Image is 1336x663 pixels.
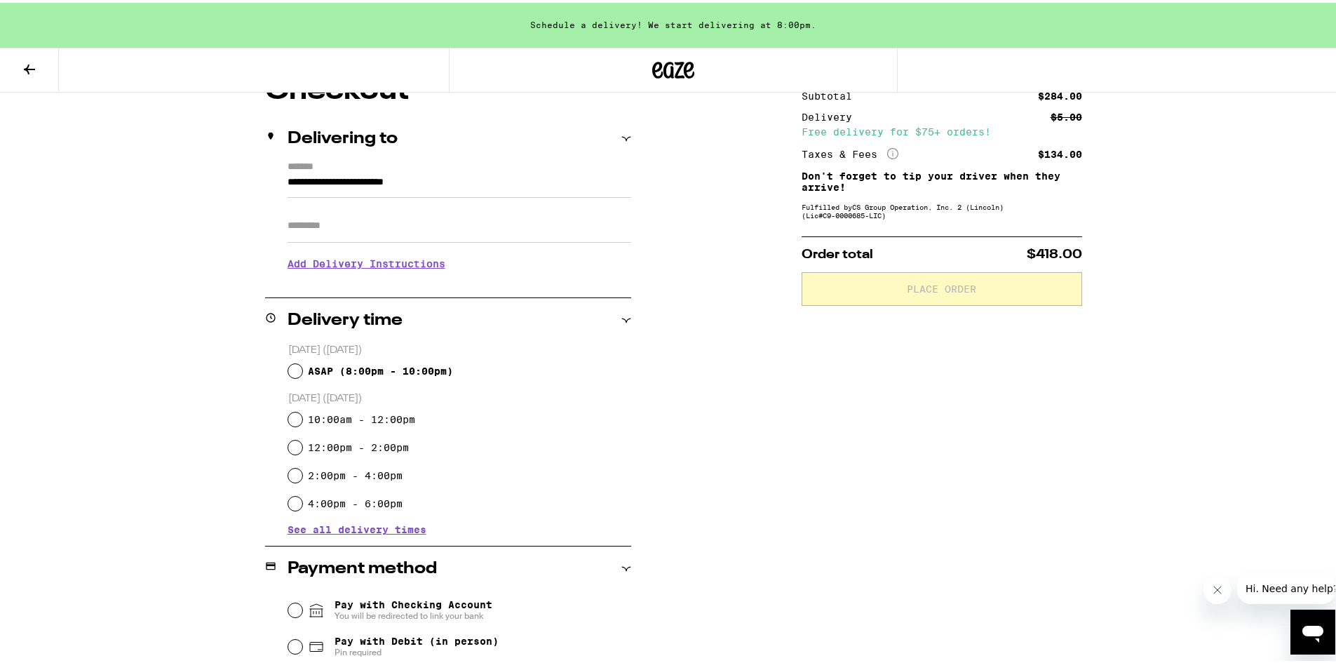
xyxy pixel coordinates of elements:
[288,558,437,575] h2: Payment method
[308,467,403,478] label: 2:00pm - 4:00pm
[802,109,862,119] div: Delivery
[288,389,631,403] p: [DATE] ([DATE])
[802,168,1082,190] p: Don't forget to tip your driver when they arrive!
[288,128,398,145] h2: Delivering to
[1290,607,1335,652] iframe: Button to launch messaging window
[308,363,453,374] span: ASAP ( 8:00pm - 10:00pm )
[288,309,403,326] h2: Delivery time
[8,10,101,21] span: Hi. Need any help?
[802,200,1082,217] div: Fulfilled by CS Group Operation, Inc. 2 (Lincoln) (Lic# C9-0000685-LIC )
[1038,88,1082,98] div: $284.00
[335,608,492,619] span: You will be redirected to link your bank
[335,633,499,644] span: Pay with Debit (in person)
[288,341,631,354] p: [DATE] ([DATE])
[802,246,873,258] span: Order total
[335,596,492,619] span: Pay with Checking Account
[802,145,898,158] div: Taxes & Fees
[288,245,631,277] h3: Add Delivery Instructions
[1051,109,1082,119] div: $5.00
[802,124,1082,134] div: Free delivery for $75+ orders!
[802,269,1082,303] button: Place Order
[308,411,415,422] label: 10:00am - 12:00pm
[288,522,426,532] button: See all delivery times
[1038,147,1082,156] div: $134.00
[907,281,976,291] span: Place Order
[308,439,409,450] label: 12:00pm - 2:00pm
[308,495,403,507] label: 4:00pm - 6:00pm
[1237,570,1335,601] iframe: Message from company
[1203,573,1232,601] iframe: Close message
[335,644,499,655] span: Pin required
[802,88,862,98] div: Subtotal
[1027,246,1082,258] span: $418.00
[288,277,631,288] p: We'll contact you at [PHONE_NUMBER] when we arrive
